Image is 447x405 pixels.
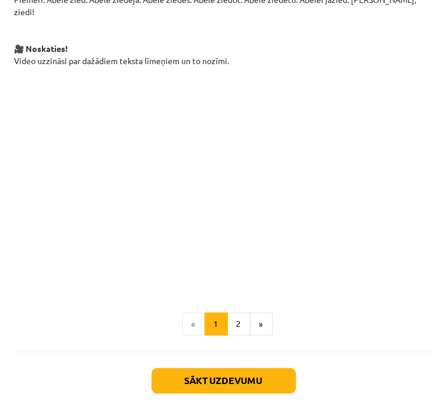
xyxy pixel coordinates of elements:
button: » [250,313,273,336]
nav: Page navigation example [14,313,433,336]
button: 1 [205,313,228,336]
button: 2 [227,313,251,336]
strong: 🎥 Noskaties! [14,43,68,54]
button: Sākt uzdevumu [152,368,296,394]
